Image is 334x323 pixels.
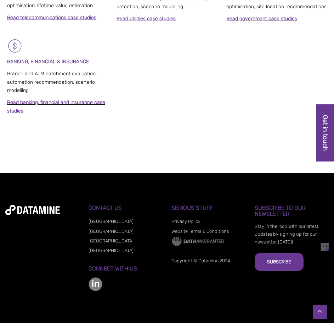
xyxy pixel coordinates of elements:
img: Data Warranted Logo [171,236,225,247]
a: Privacy Policy [171,219,200,224]
a: Read government case studies [226,16,297,22]
span: Branch and ATM catchment evaluation, automation recommendation, scenario modelling [7,71,97,94]
h3: Serious Stuff [171,205,245,211]
a: Get in touch [316,104,334,161]
button: Subscribe [255,253,304,271]
img: datamine-logo-white [5,205,60,215]
p: Copyright © Datamine 2024 [171,257,245,265]
a: Read telecommunications case studies [7,15,96,21]
a: Website Terms & Conditions [171,229,229,234]
a: [GEOGRAPHIC_DATA] [89,219,134,224]
a: [GEOGRAPHIC_DATA] [89,238,134,243]
h3: Contact Us [89,205,163,211]
h3: Connect with us [89,265,163,272]
p: Stay in the loop with our latest updates by signing up for our newsletter [DATE]! [255,223,329,246]
a: Read utilities case studies [117,16,176,22]
a: Read banking, financial and insurance case studies [7,99,105,114]
img: Banking & Financial [7,38,23,54]
a: [GEOGRAPHIC_DATA] [89,229,134,234]
img: linkedin-color [89,277,102,291]
span: BANKING, FINANCIAL & INSURANCE [7,59,89,65]
h3: Subscribe to our Newsletter [255,205,329,217]
a: [GEOGRAPHIC_DATA] [89,248,134,253]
